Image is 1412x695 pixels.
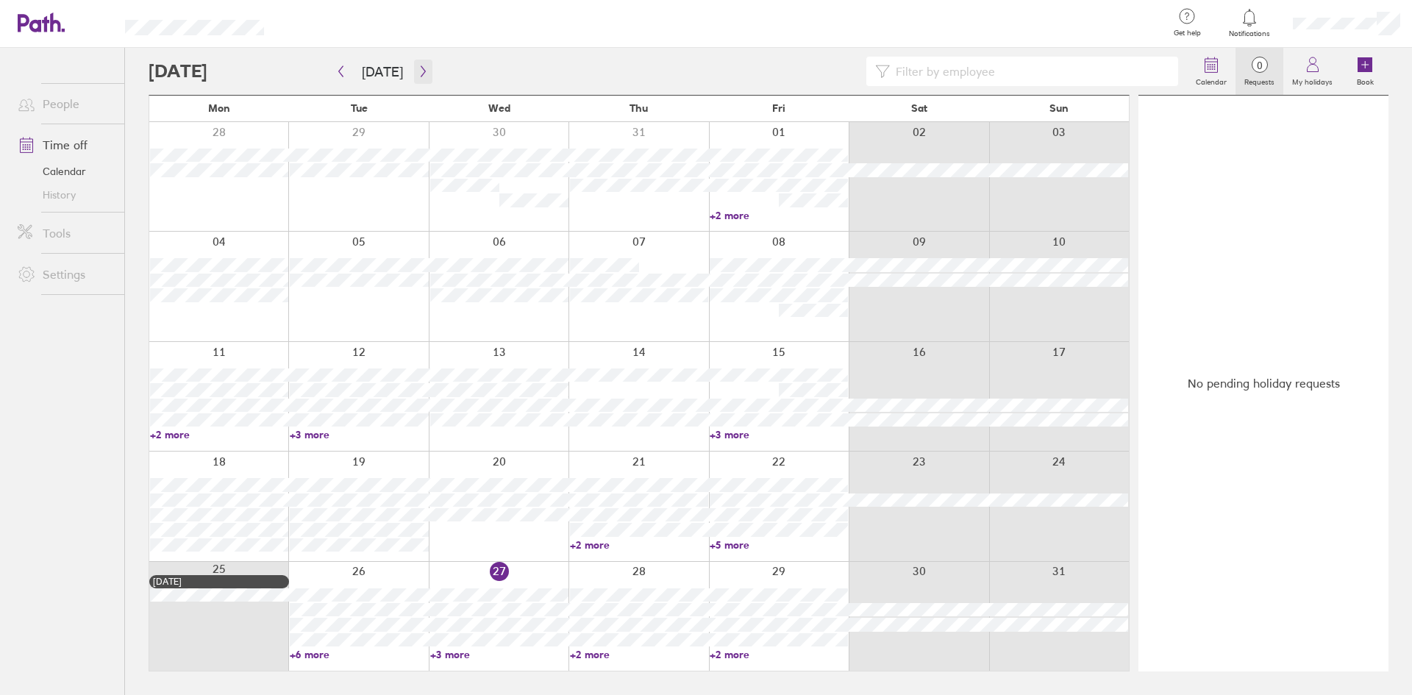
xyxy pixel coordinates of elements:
[570,648,708,661] a: +2 more
[350,60,415,84] button: [DATE]
[1187,74,1235,87] label: Calendar
[6,89,124,118] a: People
[1187,48,1235,95] a: Calendar
[710,648,848,661] a: +2 more
[710,428,848,441] a: +3 more
[6,260,124,289] a: Settings
[1138,96,1388,671] div: No pending holiday requests
[6,183,124,207] a: History
[710,209,848,222] a: +2 more
[1235,74,1283,87] label: Requests
[1226,7,1274,38] a: Notifications
[1283,48,1341,95] a: My holidays
[150,428,288,441] a: +2 more
[153,577,285,587] div: [DATE]
[1283,74,1341,87] label: My holidays
[570,538,708,552] a: +2 more
[1163,29,1211,38] span: Get help
[430,648,568,661] a: +3 more
[772,102,785,114] span: Fri
[911,102,927,114] span: Sat
[710,538,848,552] a: +5 more
[1226,29,1274,38] span: Notifications
[1348,74,1383,87] label: Book
[1341,48,1388,95] a: Book
[290,428,428,441] a: +3 more
[351,102,368,114] span: Tue
[890,57,1169,85] input: Filter by employee
[1235,48,1283,95] a: 0Requests
[1049,102,1069,114] span: Sun
[1235,60,1283,71] span: 0
[630,102,648,114] span: Thu
[290,648,428,661] a: +6 more
[6,160,124,183] a: Calendar
[488,102,510,114] span: Wed
[6,218,124,248] a: Tools
[208,102,230,114] span: Mon
[6,130,124,160] a: Time off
